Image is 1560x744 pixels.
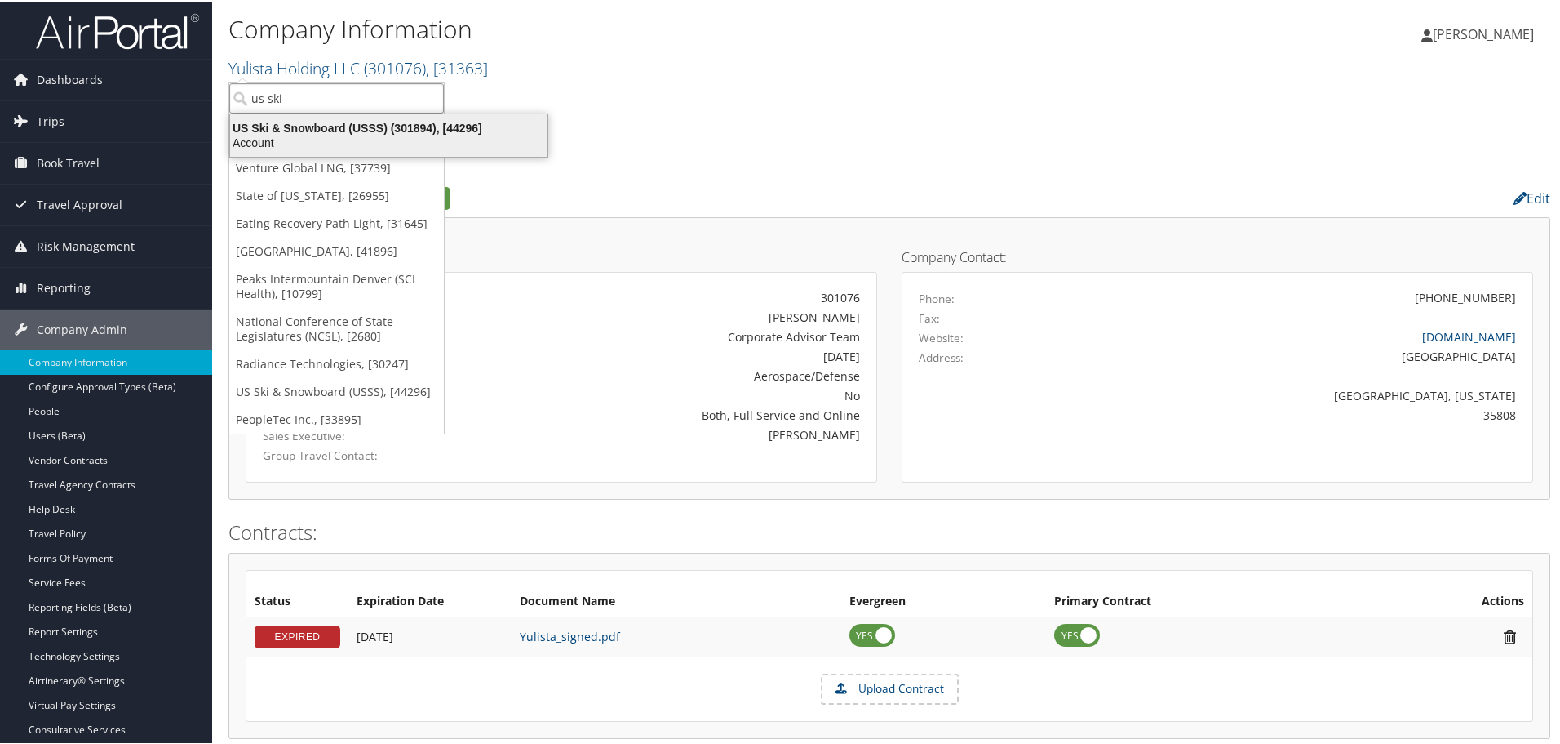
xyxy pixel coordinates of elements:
[37,266,91,307] span: Reporting
[919,328,964,345] label: Website:
[37,58,103,99] span: Dashboards
[229,82,444,112] input: Search Accounts
[229,376,444,404] a: US Ski & Snowboard (USSS), [44296]
[470,405,860,422] div: Both, Full Service and Online
[1075,405,1517,422] div: 35808
[1367,586,1532,615] th: Actions
[229,264,444,306] a: Peaks Intermountain Denver (SCL Health), [10799]
[37,225,135,265] span: Risk Management
[229,236,444,264] a: [GEOGRAPHIC_DATA], [41896]
[263,426,445,443] label: Sales Executive:
[919,348,964,364] label: Address:
[919,289,955,305] label: Phone:
[1075,346,1517,363] div: [GEOGRAPHIC_DATA]
[228,182,1101,210] h2: Company Profile:
[512,586,841,615] th: Document Name
[1496,627,1524,644] i: Remove Contract
[36,11,199,49] img: airportal-logo.png
[470,346,860,363] div: [DATE]
[220,119,557,134] div: US Ski & Snowboard (USSS) (301894), [44296]
[470,287,860,305] div: 301076
[1075,385,1517,403] div: [GEOGRAPHIC_DATA], [US_STATE]
[470,307,860,324] div: [PERSON_NAME]
[357,628,503,643] div: Add/Edit Date
[426,56,488,78] span: , [ 31363 ]
[229,180,444,208] a: State of [US_STATE], [26955]
[1421,8,1550,57] a: [PERSON_NAME]
[470,366,860,383] div: Aerospace/Defense
[220,134,557,149] div: Account
[229,404,444,432] a: PeopleTec Inc., [33895]
[263,446,445,462] label: Group Travel Contact:
[246,249,877,262] h4: Account Details:
[229,208,444,236] a: Eating Recovery Path Light, [31645]
[1422,327,1516,343] a: [DOMAIN_NAME]
[37,100,64,140] span: Trips
[470,385,860,403] div: No
[1433,24,1534,42] span: [PERSON_NAME]
[919,309,940,325] label: Fax:
[246,586,348,615] th: Status
[841,586,1046,615] th: Evergreen
[228,11,1110,45] h1: Company Information
[470,327,860,344] div: Corporate Advisor Team
[37,183,122,224] span: Travel Approval
[348,586,512,615] th: Expiration Date
[364,56,426,78] span: ( 301076 )
[229,306,444,349] a: National Conference of State Legislatures (NCSL), [2680]
[357,627,393,643] span: [DATE]
[470,425,860,442] div: [PERSON_NAME]
[520,627,620,643] a: Yulista_signed.pdf
[255,624,340,647] div: EXPIRED
[229,349,444,376] a: Radiance Technologies, [30247]
[37,141,100,182] span: Book Travel
[37,308,127,349] span: Company Admin
[228,517,1550,545] h2: Contracts:
[1513,188,1550,206] a: Edit
[1415,287,1516,305] div: [PHONE_NUMBER]
[822,674,957,702] label: Upload Contract
[902,249,1533,262] h4: Company Contact:
[228,56,488,78] a: Yulista Holding LLC
[229,153,444,180] a: Venture Global LNG, [37739]
[1046,586,1367,615] th: Primary Contract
